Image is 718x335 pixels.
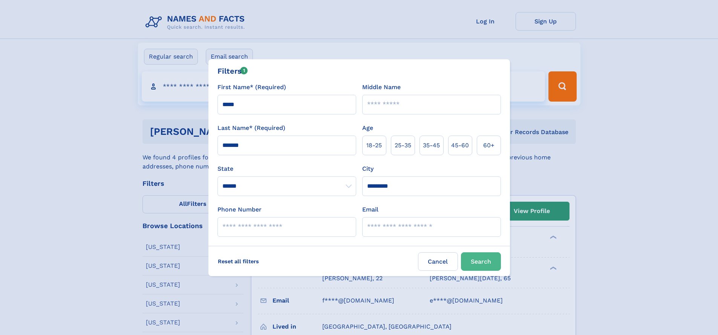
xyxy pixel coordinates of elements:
[418,252,458,271] label: Cancel
[366,141,382,150] span: 18‑25
[395,141,411,150] span: 25‑35
[362,124,373,133] label: Age
[217,65,248,77] div: Filters
[423,141,440,150] span: 35‑45
[213,252,264,270] label: Reset all filters
[451,141,469,150] span: 45‑60
[217,83,286,92] label: First Name* (Required)
[217,205,262,214] label: Phone Number
[362,205,378,214] label: Email
[217,124,285,133] label: Last Name* (Required)
[217,164,356,173] label: State
[461,252,501,271] button: Search
[362,83,401,92] label: Middle Name
[362,164,374,173] label: City
[483,141,494,150] span: 60+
